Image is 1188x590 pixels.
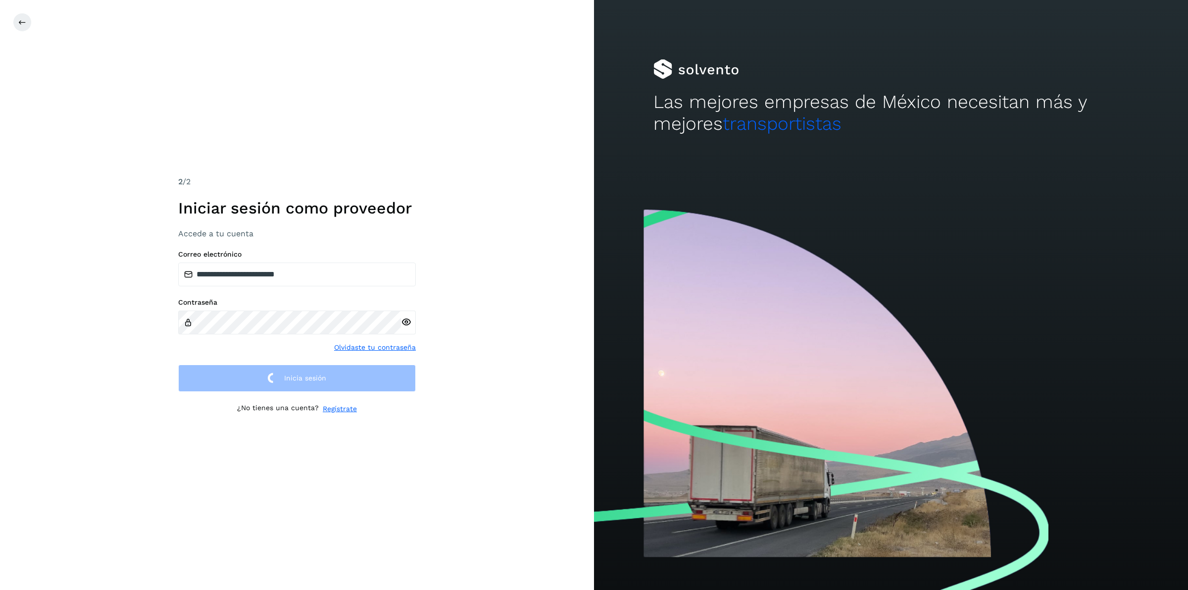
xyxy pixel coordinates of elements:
[237,404,319,414] p: ¿No tienes una cuenta?
[723,113,841,134] span: transportistas
[178,365,416,392] button: Inicia sesión
[178,177,183,186] span: 2
[284,375,326,381] span: Inicia sesión
[178,298,416,307] label: Contraseña
[653,91,1129,135] h2: Las mejores empresas de México necesitan más y mejores
[178,229,416,238] h3: Accede a tu cuenta
[178,199,416,217] h1: Iniciar sesión como proveedor
[334,342,416,353] a: Olvidaste tu contraseña
[178,250,416,259] label: Correo electrónico
[178,176,416,188] div: /2
[323,404,357,414] a: Regístrate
